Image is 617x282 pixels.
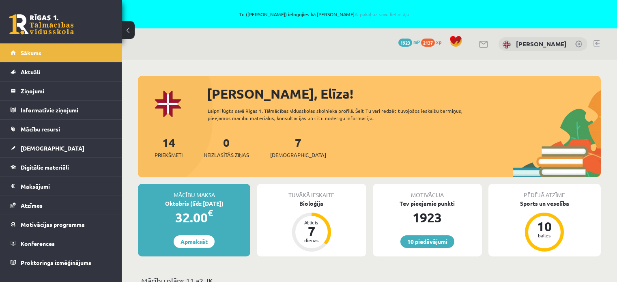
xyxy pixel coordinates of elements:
a: Sports un veselība 10 balles [488,199,601,253]
span: 2137 [421,39,435,47]
div: Atlicis [299,220,324,225]
span: Konferences [21,240,55,247]
a: Informatīvie ziņojumi [11,101,112,119]
a: 10 piedāvājumi [400,235,454,248]
a: 7[DEMOGRAPHIC_DATA] [270,135,326,159]
div: Tev pieejamie punkti [373,199,482,208]
span: 1923 [398,39,412,47]
legend: Maksājumi [21,177,112,196]
a: Rīgas 1. Tālmācības vidusskola [9,14,74,34]
span: mP [413,39,420,45]
a: [PERSON_NAME] [516,40,567,48]
div: balles [532,233,557,238]
div: Pēdējā atzīme [488,184,601,199]
div: dienas [299,238,324,243]
a: Aktuāli [11,62,112,81]
legend: Informatīvie ziņojumi [21,101,112,119]
div: Sports un veselība [488,199,601,208]
a: 1923 mP [398,39,420,45]
a: Maksājumi [11,177,112,196]
a: 2137 xp [421,39,445,45]
a: Motivācijas programma [11,215,112,234]
a: Ziņojumi [11,82,112,100]
a: [DEMOGRAPHIC_DATA] [11,139,112,157]
div: 7 [299,225,324,238]
a: Digitālie materiāli [11,158,112,177]
span: Aktuāli [21,68,40,75]
span: Priekšmeti [155,151,183,159]
div: Laipni lūgts savā Rīgas 1. Tālmācības vidusskolas skolnieka profilā. Šeit Tu vari redzēt tuvojošo... [208,107,486,122]
span: Digitālie materiāli [21,164,69,171]
span: [DEMOGRAPHIC_DATA] [21,144,84,152]
span: Proktoringa izmēģinājums [21,259,91,266]
span: xp [436,39,441,45]
div: 32.00 [138,208,250,227]
span: Sākums [21,49,41,56]
span: Atzīmes [21,202,43,209]
img: Elīza Tāre [503,41,511,49]
div: 10 [532,220,557,233]
a: 14Priekšmeti [155,135,183,159]
a: Proktoringa izmēģinājums [11,253,112,272]
a: Bioloģija Atlicis 7 dienas [257,199,366,253]
div: Oktobris (līdz [DATE]) [138,199,250,208]
legend: Ziņojumi [21,82,112,100]
span: Neizlasītās ziņas [204,151,249,159]
a: Apmaksāt [174,235,215,248]
div: Mācību maksa [138,184,250,199]
span: Motivācijas programma [21,221,85,228]
div: Motivācija [373,184,482,199]
span: [DEMOGRAPHIC_DATA] [270,151,326,159]
div: 1923 [373,208,482,227]
div: Tuvākā ieskaite [257,184,366,199]
a: Atzīmes [11,196,112,215]
a: 0Neizlasītās ziņas [204,135,249,159]
div: Bioloģija [257,199,366,208]
a: Atpakaļ uz savu lietotāju [355,11,409,17]
a: Sākums [11,43,112,62]
span: Mācību resursi [21,125,60,133]
span: € [208,207,213,219]
div: [PERSON_NAME], Elīza! [207,84,601,103]
span: Tu ([PERSON_NAME]) ielogojies kā [PERSON_NAME] [93,12,555,17]
a: Mācību resursi [11,120,112,138]
a: Konferences [11,234,112,253]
